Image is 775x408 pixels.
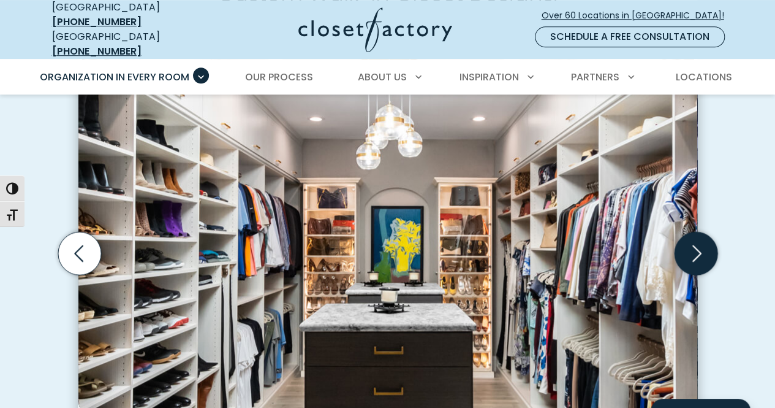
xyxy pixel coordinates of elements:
[541,5,735,26] a: Over 60 Locations in [GEOGRAPHIC_DATA]!
[52,44,142,58] a: [PHONE_NUMBER]
[298,7,452,52] img: Closet Factory Logo
[358,70,407,84] span: About Us
[40,70,189,84] span: Organization in Every Room
[52,15,142,29] a: [PHONE_NUMBER]
[245,70,313,84] span: Our Process
[571,70,619,84] span: Partners
[53,227,106,280] button: Previous slide
[31,60,744,94] nav: Primary Menu
[52,29,202,59] div: [GEOGRAPHIC_DATA]
[459,70,519,84] span: Inspiration
[670,227,722,280] button: Next slide
[542,9,734,22] span: Over 60 Locations in [GEOGRAPHIC_DATA]!
[535,26,725,47] a: Schedule a Free Consultation
[675,70,732,84] span: Locations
